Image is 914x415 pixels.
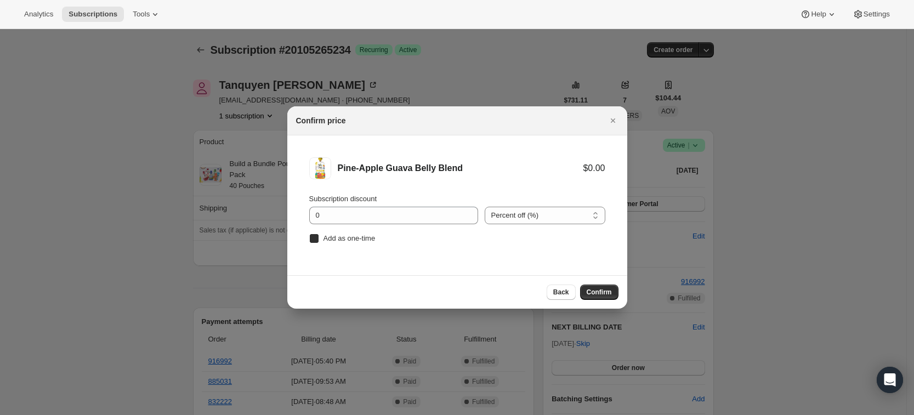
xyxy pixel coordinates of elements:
[309,195,377,203] span: Subscription discount
[583,163,605,174] div: $0.00
[126,7,167,22] button: Tools
[605,113,621,128] button: Close
[580,285,618,300] button: Confirm
[877,367,903,393] div: Open Intercom Messenger
[309,157,331,179] img: Pine-Apple Guava Belly Blend
[846,7,896,22] button: Settings
[18,7,60,22] button: Analytics
[587,288,612,297] span: Confirm
[24,10,53,19] span: Analytics
[323,234,376,242] span: Add as one-time
[338,163,583,174] div: Pine-Apple Guava Belly Blend
[811,10,826,19] span: Help
[69,10,117,19] span: Subscriptions
[62,7,124,22] button: Subscriptions
[793,7,843,22] button: Help
[547,285,576,300] button: Back
[133,10,150,19] span: Tools
[296,115,346,126] h2: Confirm price
[864,10,890,19] span: Settings
[553,288,569,297] span: Back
